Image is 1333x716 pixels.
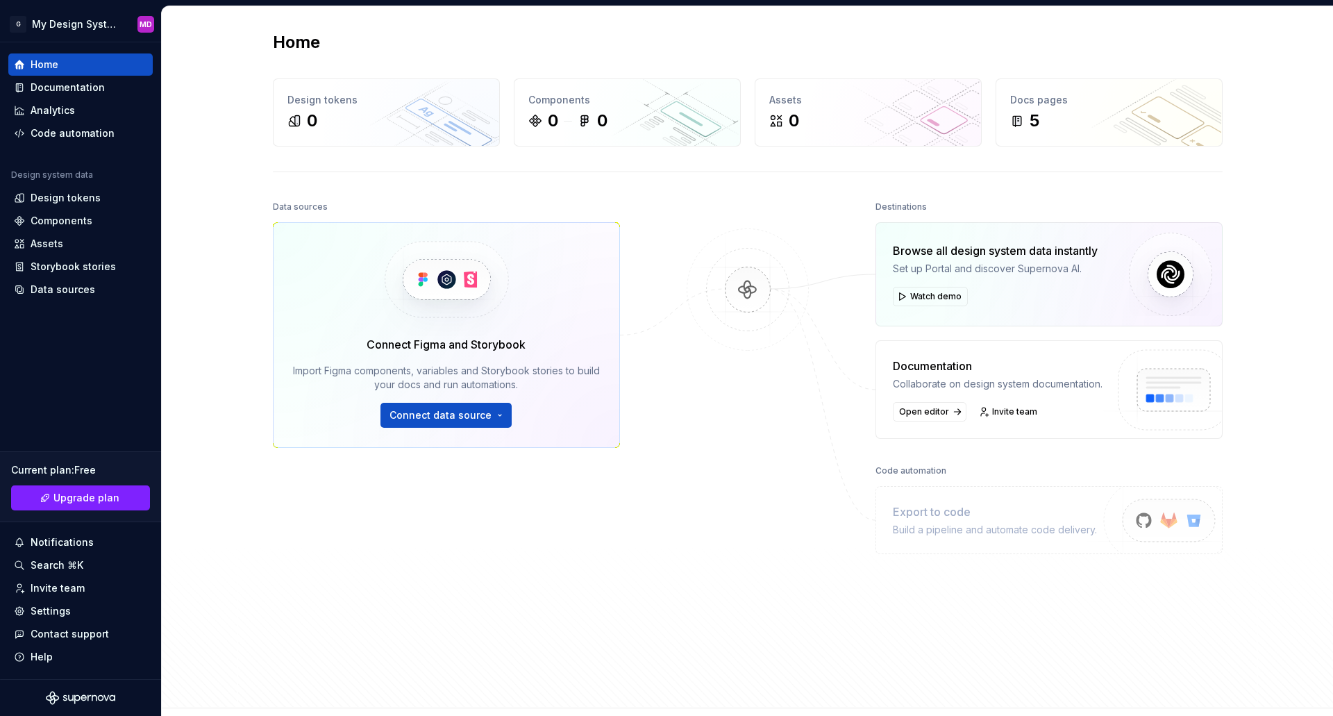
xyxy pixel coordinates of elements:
div: Destinations [875,197,927,217]
div: Data sources [31,283,95,297]
div: G [10,16,26,33]
div: Settings [31,604,71,618]
div: 0 [548,110,558,132]
a: Settings [8,600,153,622]
a: Code automation [8,122,153,144]
span: Upgrade plan [53,491,119,505]
a: Home [8,53,153,76]
div: Design tokens [287,93,485,107]
button: Search ⌘K [8,554,153,576]
a: Invite team [8,577,153,599]
div: Components [528,93,726,107]
a: Data sources [8,278,153,301]
a: Analytics [8,99,153,122]
a: Storybook stories [8,256,153,278]
div: Home [31,58,58,72]
div: 5 [1030,110,1039,132]
div: 0 [307,110,317,132]
button: Watch demo [893,287,968,306]
div: Invite team [31,581,85,595]
button: Connect data source [380,403,512,428]
div: Assets [31,237,63,251]
div: MD [140,19,152,30]
div: 0 [597,110,607,132]
div: Connect Figma and Storybook [367,336,526,353]
div: Notifications [31,535,94,549]
div: Design system data [11,169,93,181]
div: Code automation [875,461,946,481]
button: Contact support [8,623,153,645]
a: Design tokens [8,187,153,209]
a: Open editor [893,402,966,422]
a: Documentation [8,76,153,99]
div: Data sources [273,197,328,217]
a: Components00 [514,78,741,147]
a: Upgrade plan [11,485,150,510]
div: Components [31,214,92,228]
div: Contact support [31,627,109,641]
div: Current plan : Free [11,463,150,477]
div: Export to code [893,503,1097,520]
span: Watch demo [910,291,962,302]
div: Storybook stories [31,260,116,274]
div: Browse all design system data instantly [893,242,1098,259]
h2: Home [273,31,320,53]
a: Assets [8,233,153,255]
div: Analytics [31,103,75,117]
div: Build a pipeline and automate code delivery. [893,523,1097,537]
div: Import Figma components, variables and Storybook stories to build your docs and run automations. [293,364,600,392]
a: Components [8,210,153,232]
button: GMy Design SystemMD [3,9,158,39]
span: Open editor [899,406,949,417]
div: Collaborate on design system documentation. [893,377,1103,391]
a: Design tokens0 [273,78,500,147]
div: Design tokens [31,191,101,205]
div: My Design System [32,17,121,31]
div: Documentation [893,358,1103,374]
span: Invite team [992,406,1037,417]
div: Set up Portal and discover Supernova AI. [893,262,1098,276]
a: Invite team [975,402,1043,422]
a: Assets0 [755,78,982,147]
svg: Supernova Logo [46,691,115,705]
div: Docs pages [1010,93,1208,107]
div: Documentation [31,81,105,94]
div: Search ⌘K [31,558,83,572]
div: Help [31,650,53,664]
span: Connect data source [389,408,492,422]
div: Code automation [31,126,115,140]
div: 0 [789,110,799,132]
a: Docs pages5 [996,78,1223,147]
button: Notifications [8,531,153,553]
div: Assets [769,93,967,107]
button: Help [8,646,153,668]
